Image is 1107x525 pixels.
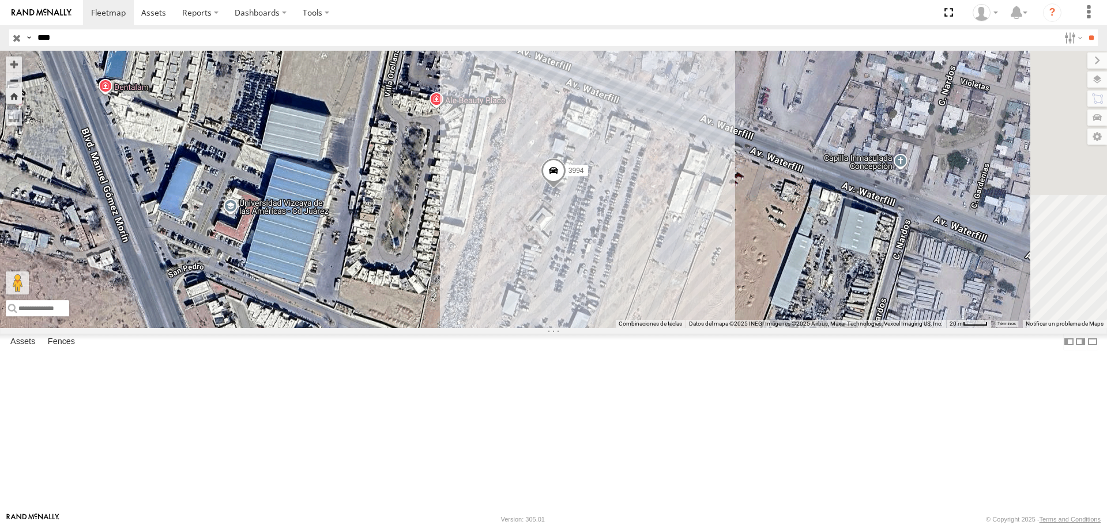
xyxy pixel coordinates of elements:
[619,320,682,328] button: Combinaciones de teclas
[6,56,22,72] button: Zoom in
[6,88,22,104] button: Zoom Home
[6,513,59,525] a: Visit our Website
[969,4,1002,21] div: carolina herrera
[689,320,943,327] span: Datos del mapa ©2025 INEGI Imágenes ©2025 Airbus, Maxar Technologies, Vexcel Imaging US, Inc.
[946,320,991,328] button: Escala del mapa: 20 m por 39 píxeles
[6,109,22,126] label: Measure
[5,334,41,350] label: Assets
[1043,3,1061,22] i: ?
[1087,334,1098,350] label: Hide Summary Table
[6,72,22,88] button: Zoom out
[24,29,33,46] label: Search Query
[6,271,29,294] button: Arrastra al hombrecito al mapa para abrir Street View
[986,516,1101,523] div: © Copyright 2025 -
[1026,320,1104,327] a: Notificar un problema de Maps
[1087,129,1107,145] label: Map Settings
[997,321,1016,326] a: Términos
[42,334,81,350] label: Fences
[950,320,963,327] span: 20 m
[568,167,584,175] span: 3994
[1040,516,1101,523] a: Terms and Conditions
[1060,29,1085,46] label: Search Filter Options
[1063,334,1075,350] label: Dock Summary Table to the Left
[501,516,545,523] div: Version: 305.01
[12,9,71,17] img: rand-logo.svg
[1075,334,1086,350] label: Dock Summary Table to the Right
